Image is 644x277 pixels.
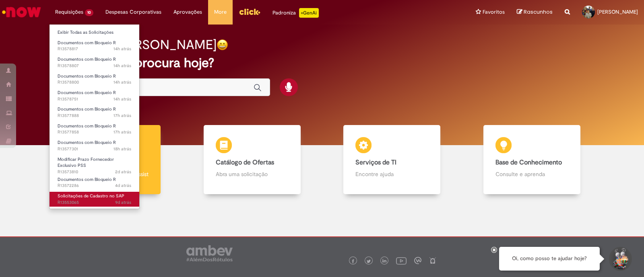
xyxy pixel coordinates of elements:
span: Documentos com Bloqueio R [58,176,116,183]
span: Rascunhos [524,8,553,16]
img: logo_footer_facebook.png [351,259,355,263]
span: Solicitações de Cadastro no SAP [58,193,124,199]
img: logo_footer_ambev_rotulo_gray.png [186,245,233,261]
time: 29/09/2025 15:43:19 [114,129,131,135]
span: [PERSON_NAME] [597,8,638,15]
img: logo_footer_workplace.png [414,257,421,264]
a: Exibir Todas as Solicitações [50,28,139,37]
a: Aberto R13577858 : Documentos com Bloqueio R [50,122,139,137]
p: Encontre ajuda [355,170,428,178]
b: Catálogo de Ofertas [216,158,274,166]
time: 29/09/2025 17:58:29 [114,96,131,102]
span: 18h atrás [114,146,131,152]
span: 17h atrás [114,113,131,119]
time: 29/09/2025 18:15:05 [114,63,131,69]
time: 29/09/2025 18:17:08 [114,46,131,52]
img: happy-face.png [217,39,228,51]
span: Documentos com Bloqueio R [58,140,116,146]
a: Aberto R13578751 : Documentos com Bloqueio R [50,88,139,103]
a: Aberto R13578817 : Documentos com Bloqueio R [50,39,139,53]
span: More [214,8,227,16]
span: Despesas Corporativas [105,8,161,16]
span: Documentos com Bloqueio R [58,73,116,79]
a: Aberto R13578807 : Documentos com Bloqueio R [50,55,139,70]
a: Aberto R13578800 : Documentos com Bloqueio R [50,72,139,87]
a: Tirar dúvidas Tirar dúvidas com Lupi Assist e Gen Ai [42,125,182,195]
h2: O que você procura hoje? [62,56,582,70]
span: 14h atrás [114,46,131,52]
span: Documentos com Bloqueio R [58,90,116,96]
a: Serviços de TI Encontre ajuda [322,125,462,195]
span: R13577888 [58,113,131,119]
a: Aberto R13577301 : Documentos com Bloqueio R [50,138,139,153]
span: 2d atrás [115,169,131,175]
time: 29/09/2025 18:11:49 [114,79,131,85]
b: Base de Conhecimento [495,158,562,166]
span: 10 [85,9,93,16]
div: Padroniza [272,8,319,18]
span: R13578817 [58,46,131,52]
img: logo_footer_linkedin.png [382,259,386,264]
time: 21/09/2025 09:03:17 [115,199,131,205]
img: click_logo_yellow_360x200.png [239,6,260,18]
img: logo_footer_twitter.png [367,259,371,263]
span: R13573810 [58,169,131,175]
ul: Requisições [49,24,140,209]
p: Abra uma solicitação [216,170,289,178]
span: Documentos com Bloqueio R [58,123,116,129]
a: Aberto R13577888 : Documentos com Bloqueio R [50,105,139,120]
p: Consulte e aprenda [495,170,568,178]
span: 14h atrás [114,63,131,69]
span: R13578800 [58,79,131,86]
span: Documentos com Bloqueio R [58,56,116,62]
span: R13553065 [58,199,131,206]
a: Catálogo de Ofertas Abra uma solicitação [182,125,322,195]
img: logo_footer_naosei.png [429,257,436,264]
span: 14h atrás [114,96,131,102]
button: Iniciar Conversa de Suporte [608,247,632,271]
span: R13578751 [58,96,131,103]
time: 26/09/2025 19:10:14 [115,183,131,189]
time: 29/09/2025 14:32:06 [114,146,131,152]
span: Requisições [55,8,83,16]
div: Oi, como posso te ajudar hoje? [499,247,600,271]
span: Aprovações [173,8,202,16]
a: Aberto R13573810 : Modificar Prazo Fornecedor Exclusivo PSS [50,155,139,172]
a: Rascunhos [517,8,553,16]
span: 9d atrás [115,199,131,205]
time: 29/09/2025 15:46:46 [114,113,131,119]
a: Base de Conhecimento Consulte e aprenda [462,125,602,195]
span: Modificar Prazo Fornecedor Exclusivo PSS [58,156,114,169]
img: ServiceNow [1,4,42,20]
a: Aberto R13553065 : Solicitações de Cadastro no SAP [50,192,139,207]
span: 14h atrás [114,79,131,85]
img: logo_footer_youtube.png [396,255,407,266]
b: Serviços de TI [355,158,396,166]
span: R13577858 [58,129,131,135]
p: +GenAi [299,8,319,18]
span: Documentos com Bloqueio R [58,106,116,112]
time: 28/09/2025 10:40:18 [115,169,131,175]
a: Aberto R13572286 : Documentos com Bloqueio R [50,175,139,190]
span: R13577301 [58,146,131,152]
h2: Bom dia, [PERSON_NAME] [62,38,217,52]
span: R13578807 [58,63,131,69]
span: 17h atrás [114,129,131,135]
span: R13572286 [58,183,131,189]
span: Favoritos [483,8,505,16]
span: Documentos com Bloqueio R [58,40,116,46]
span: 4d atrás [115,183,131,189]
